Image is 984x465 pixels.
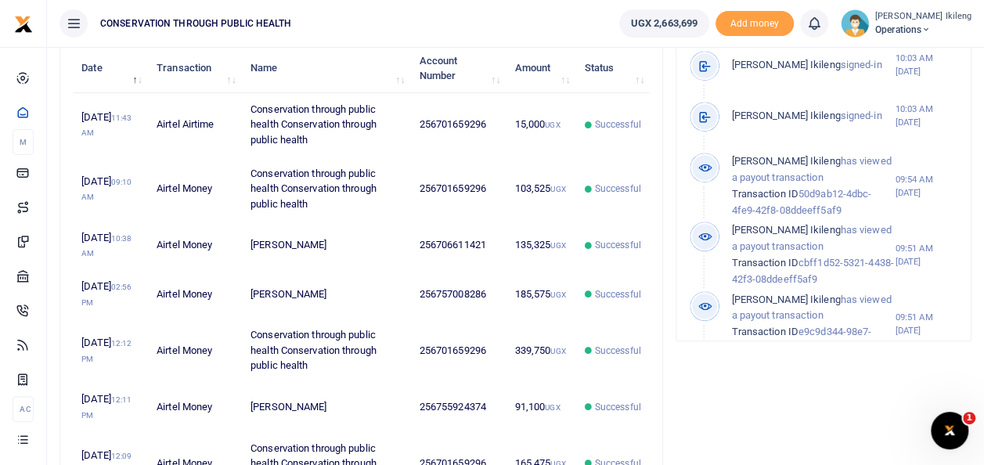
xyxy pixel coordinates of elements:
small: UGX [550,347,565,355]
span: [PERSON_NAME] Ikileng [731,294,840,305]
span: [PERSON_NAME] Ikileng [731,224,840,236]
a: UGX 2,663,699 [619,9,709,38]
td: Conservation through public health Conservation through public health [242,93,411,157]
span: [PERSON_NAME] Ikileng [731,155,840,167]
th: Name: activate to sort column ascending [242,44,411,92]
span: Successful [595,400,641,414]
span: Successful [595,238,641,252]
li: Ac [13,396,34,422]
span: CONSERVATION THROUGH PUBLIC HEALTH [94,16,297,31]
td: Airtel Money [148,270,242,319]
span: Successful [595,182,641,196]
small: 09:51 AM [DATE] [896,311,958,337]
th: Amount: activate to sort column ascending [506,44,575,92]
span: Successful [595,344,641,358]
td: [DATE] [73,221,148,269]
small: UGX [545,403,560,412]
small: 09:51 AM [DATE] [896,242,958,269]
span: Transaction ID [731,257,798,269]
img: logo-small [14,15,33,34]
span: Add money [715,11,794,37]
td: [PERSON_NAME] [242,221,411,269]
span: [PERSON_NAME] Ikileng [731,110,840,121]
td: 256701659296 [410,93,506,157]
td: Airtel Money [148,157,242,222]
td: Conservation through public health Conservation through public health [242,157,411,222]
li: Toup your wallet [715,11,794,37]
span: Successful [595,287,641,301]
small: 10:03 AM [DATE] [896,103,958,129]
p: signed-in [731,108,895,124]
td: 135,325 [506,221,575,269]
span: Successful [595,117,641,132]
td: [DATE] [73,93,148,157]
th: Date: activate to sort column descending [73,44,148,92]
p: signed-in [731,57,895,74]
a: logo-small logo-large logo-large [14,17,33,29]
td: [DATE] [73,270,148,319]
td: 185,575 [506,270,575,319]
li: M [13,129,34,155]
small: 12:12 PM [81,339,132,363]
td: [PERSON_NAME] [242,270,411,319]
td: Conservation through public health Conservation through public health [242,319,411,383]
small: [PERSON_NAME] Ikileng [875,10,971,23]
td: 256755924374 [410,383,506,431]
small: 02:56 PM [81,283,132,307]
small: UGX [550,185,565,193]
small: UGX [550,290,565,299]
td: 256757008286 [410,270,506,319]
span: Transaction ID [731,326,798,337]
th: Status: activate to sort column ascending [575,44,650,92]
td: 256706611421 [410,221,506,269]
td: 256701659296 [410,157,506,222]
span: Operations [875,23,971,37]
a: Add money [715,16,794,28]
span: Transaction ID [731,188,798,200]
p: has viewed a payout transaction e9c9d344-98e7-4c56-43e3-08ddeeff5af9 [731,292,895,357]
small: 09:54 AM [DATE] [896,173,958,200]
small: UGX [550,241,565,250]
small: UGX [545,121,560,129]
img: profile-user [841,9,869,38]
p: has viewed a payout transaction 50d9ab12-4dbc-4fe9-42f8-08ddeeff5af9 [731,153,895,218]
td: [DATE] [73,319,148,383]
small: 10:03 AM [DATE] [896,52,958,78]
span: UGX 2,663,699 [631,16,697,31]
td: [DATE] [73,157,148,222]
td: [DATE] [73,383,148,431]
td: 339,750 [506,319,575,383]
td: 15,000 [506,93,575,157]
a: profile-user [PERSON_NAME] Ikileng Operations [841,9,971,38]
td: Airtel Airtime [148,93,242,157]
span: 1 [963,412,975,424]
td: Airtel Money [148,319,242,383]
th: Transaction: activate to sort column ascending [148,44,242,92]
small: 12:11 PM [81,395,132,420]
iframe: Intercom live chat [931,412,968,449]
td: Airtel Money [148,383,242,431]
td: Airtel Money [148,221,242,269]
td: 256701659296 [410,319,506,383]
span: [PERSON_NAME] Ikileng [731,59,840,70]
p: has viewed a payout transaction cbff1d52-5321-4438-42f3-08ddeeff5af9 [731,222,895,287]
td: 91,100 [506,383,575,431]
td: 103,525 [506,157,575,222]
li: Wallet ballance [613,9,715,38]
td: [PERSON_NAME] [242,383,411,431]
th: Account Number: activate to sort column ascending [410,44,506,92]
